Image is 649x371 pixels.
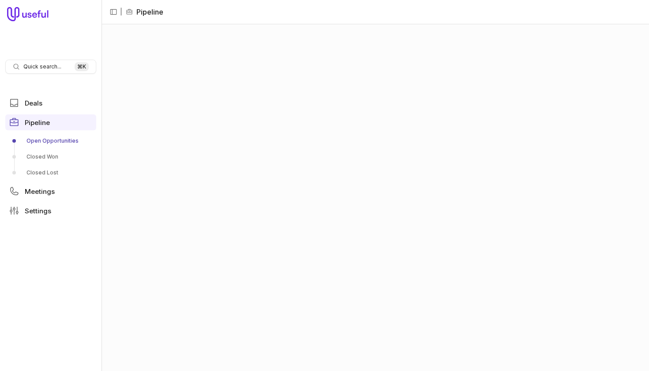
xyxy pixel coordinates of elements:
span: Deals [25,100,42,106]
a: Deals [5,95,96,111]
span: Meetings [25,188,55,195]
a: Open Opportunities [5,134,96,148]
a: Meetings [5,183,96,199]
span: Pipeline [25,119,50,126]
kbd: ⌘ K [75,62,89,71]
a: Pipeline [5,114,96,130]
a: Closed Lost [5,166,96,180]
button: Collapse sidebar [107,5,120,19]
span: Quick search... [23,63,61,70]
span: | [120,7,122,17]
a: Settings [5,203,96,219]
a: Closed Won [5,150,96,164]
div: Pipeline submenu [5,134,96,180]
li: Pipeline [126,7,163,17]
span: Settings [25,208,51,214]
